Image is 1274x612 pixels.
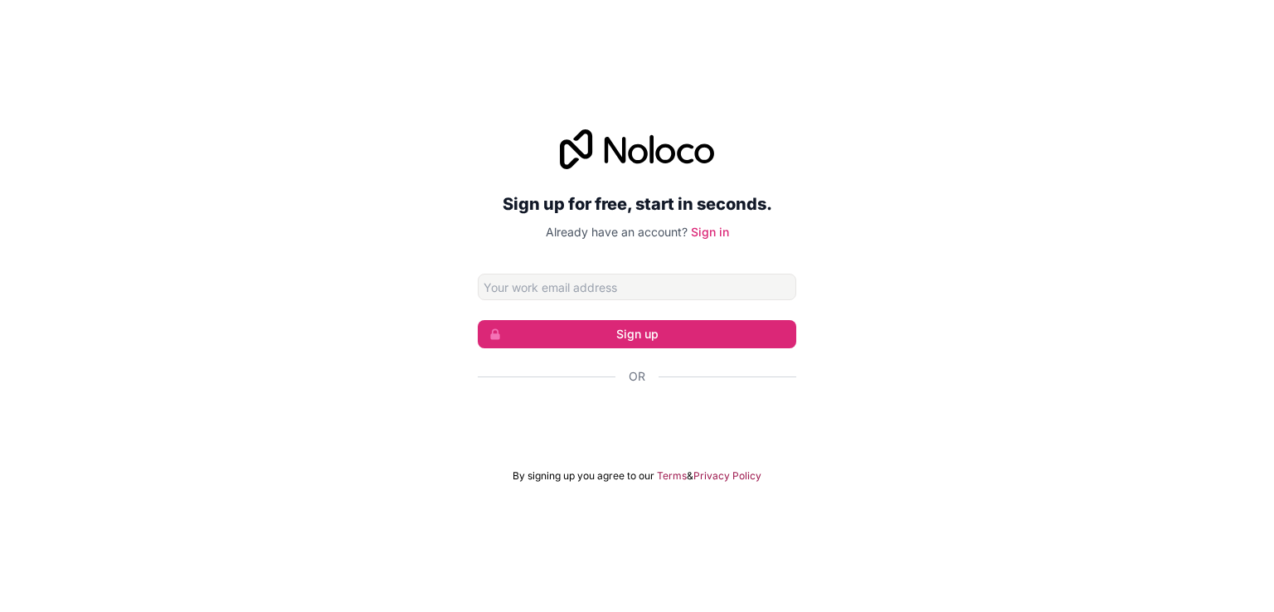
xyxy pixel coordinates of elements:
span: By signing up you agree to our [513,469,654,483]
input: Email address [478,274,796,300]
h2: Sign up for free, start in seconds. [478,189,796,219]
button: Sign up [478,320,796,348]
a: Privacy Policy [693,469,761,483]
iframe: Botón Iniciar sesión con Google [469,403,805,440]
a: Sign in [691,225,729,239]
span: Or [629,368,645,385]
span: & [687,469,693,483]
a: Terms [657,469,687,483]
span: Already have an account? [546,225,688,239]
